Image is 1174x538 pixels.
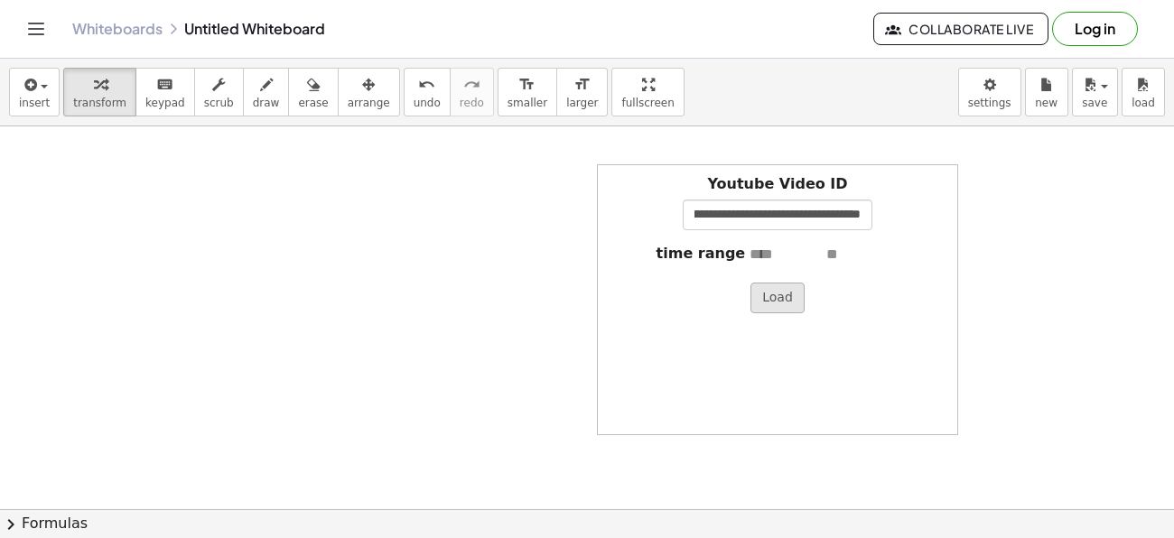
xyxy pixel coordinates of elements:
button: load [1122,68,1165,116]
button: Toggle navigation [22,14,51,43]
i: undo [418,74,435,96]
button: save [1072,68,1118,116]
i: format_size [573,74,591,96]
button: new [1025,68,1068,116]
iframe: TRANSPARENT SEXY Halloween Costume Try On Haul - Mia Huffman Try Ons [117,164,479,435]
span: larger [566,97,598,109]
button: Load [750,283,805,313]
button: format_sizesmaller [498,68,557,116]
span: undo [414,97,441,109]
span: save [1082,97,1107,109]
button: insert [9,68,60,116]
button: settings [958,68,1021,116]
span: new [1035,97,1058,109]
button: redoredo [450,68,494,116]
button: Collaborate Live [873,13,1048,45]
button: scrub [194,68,244,116]
i: redo [463,74,480,96]
button: keyboardkeypad [135,68,195,116]
button: fullscreen [611,68,684,116]
label: Youtube Video ID [707,174,847,195]
i: keyboard [156,74,173,96]
a: Whiteboards [72,20,163,38]
button: undoundo [404,68,451,116]
button: draw [243,68,290,116]
span: erase [298,97,328,109]
span: redo [460,97,484,109]
i: format_size [518,74,536,96]
span: settings [968,97,1011,109]
button: Log in [1052,12,1138,46]
button: transform [63,68,136,116]
span: scrub [204,97,234,109]
span: smaller [508,97,547,109]
button: arrange [338,68,400,116]
span: keypad [145,97,185,109]
span: transform [73,97,126,109]
span: load [1132,97,1155,109]
span: insert [19,97,50,109]
span: Collaborate Live [889,21,1033,37]
span: fullscreen [621,97,674,109]
button: format_sizelarger [556,68,608,116]
span: draw [253,97,280,109]
button: erase [288,68,338,116]
label: time range [657,244,746,264]
span: arrange [348,97,390,109]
